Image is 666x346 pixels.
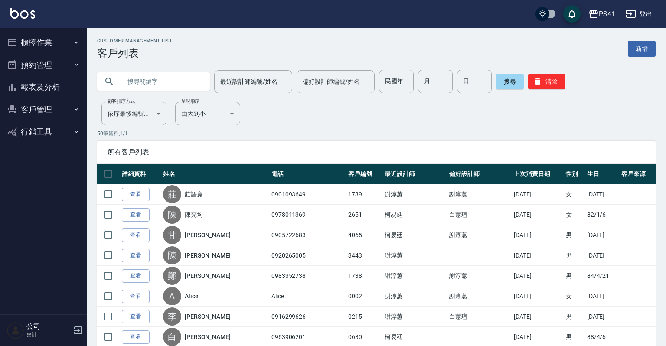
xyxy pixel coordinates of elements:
[564,164,585,184] th: 性別
[564,245,585,266] td: 男
[185,312,231,321] a: [PERSON_NAME]
[97,47,172,59] h3: 客戶列表
[599,9,615,20] div: PS41
[163,267,181,285] div: 鄭
[622,6,656,22] button: 登出
[585,205,619,225] td: 82/1/6
[564,184,585,205] td: 女
[528,74,565,89] button: 清除
[585,225,619,245] td: [DATE]
[447,205,512,225] td: 白蕙瑄
[564,307,585,327] td: 男
[7,322,24,339] img: Person
[163,307,181,326] div: 李
[122,208,150,222] a: 查看
[122,188,150,201] a: 查看
[3,31,83,54] button: 櫃檯作業
[447,184,512,205] td: 謝淳蕙
[10,8,35,19] img: Logo
[585,184,619,205] td: [DATE]
[564,286,585,307] td: 女
[3,121,83,143] button: 行銷工具
[585,307,619,327] td: [DATE]
[512,184,564,205] td: [DATE]
[269,184,346,205] td: 0901093649
[120,164,161,184] th: 詳細資料
[382,245,447,266] td: 謝淳蕙
[382,307,447,327] td: 謝淳蕙
[3,76,83,98] button: 報表及分析
[447,225,512,245] td: 謝淳蕙
[585,245,619,266] td: [DATE]
[447,286,512,307] td: 謝淳蕙
[163,185,181,203] div: 莊
[3,54,83,76] button: 預約管理
[269,225,346,245] td: 0905722683
[382,164,447,184] th: 最近設計師
[346,286,382,307] td: 0002
[97,38,172,44] h2: Customer Management List
[108,98,135,104] label: 顧客排序方式
[512,205,564,225] td: [DATE]
[585,5,619,23] button: PS41
[181,98,199,104] label: 呈現順序
[346,225,382,245] td: 4065
[26,331,71,339] p: 會計
[122,330,150,344] a: 查看
[185,231,231,239] a: [PERSON_NAME]
[26,322,71,331] h5: 公司
[447,307,512,327] td: 白蕙瑄
[346,164,382,184] th: 客戶編號
[382,225,447,245] td: 柯易廷
[122,249,150,262] a: 查看
[163,246,181,264] div: 陳
[97,130,656,137] p: 50 筆資料, 1 / 1
[563,5,581,23] button: save
[564,205,585,225] td: 女
[564,225,585,245] td: 男
[512,307,564,327] td: [DATE]
[619,164,656,184] th: 客戶來源
[269,205,346,225] td: 0978011369
[346,307,382,327] td: 0215
[175,102,240,125] div: 由大到小
[382,205,447,225] td: 柯易廷
[101,102,166,125] div: 依序最後編輯時間
[269,307,346,327] td: 0916299626
[185,190,203,199] a: 莊語竟
[512,286,564,307] td: [DATE]
[163,206,181,224] div: 陳
[585,266,619,286] td: 84/4/21
[121,70,203,93] input: 搜尋關鍵字
[447,164,512,184] th: 偏好設計師
[585,164,619,184] th: 生日
[122,269,150,283] a: 查看
[122,310,150,323] a: 查看
[163,226,181,244] div: 甘
[512,245,564,266] td: [DATE]
[185,251,231,260] a: [PERSON_NAME]
[512,164,564,184] th: 上次消費日期
[161,164,269,184] th: 姓名
[382,266,447,286] td: 謝淳蕙
[3,98,83,121] button: 客戶管理
[108,148,645,157] span: 所有客戶列表
[122,228,150,242] a: 查看
[269,164,346,184] th: 電話
[122,290,150,303] a: 查看
[185,210,203,219] a: 陳亮均
[185,292,199,300] a: Alice
[185,333,231,341] a: [PERSON_NAME]
[346,205,382,225] td: 2651
[163,287,181,305] div: A
[346,245,382,266] td: 3443
[564,266,585,286] td: 男
[185,271,231,280] a: [PERSON_NAME]
[346,184,382,205] td: 1739
[382,286,447,307] td: 謝淳蕙
[269,286,346,307] td: Alice
[496,74,524,89] button: 搜尋
[269,266,346,286] td: 0983352738
[512,266,564,286] td: [DATE]
[585,286,619,307] td: [DATE]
